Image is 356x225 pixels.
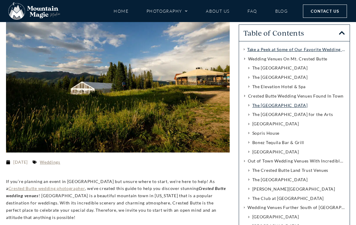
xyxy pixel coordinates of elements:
[252,83,306,90] a: The Elevation Hotel & Spa
[252,176,308,183] a: The [GEOGRAPHIC_DATA]
[252,64,308,72] a: The [GEOGRAPHIC_DATA]
[252,120,299,127] a: [GEOGRAPHIC_DATA]
[40,159,60,165] a: Weddings
[247,46,345,53] a: Take a Peek at Some of Our Favorite Wedding Venues in [GEOGRAPHIC_DATA]!
[247,6,257,16] a: FAQ
[8,186,85,191] a: Crested Butte wedding photographer
[114,6,288,16] nav: Menu
[252,111,333,118] a: The [GEOGRAPHIC_DATA] for the Arts
[8,2,60,20] img: Mountain Magic Media photography logo Crested Butte Photographer
[13,159,28,165] time: [DATE]
[146,6,188,16] a: Photography
[252,74,308,81] a: The [GEOGRAPHIC_DATA]
[248,92,344,100] a: Crested Butte Wedding Venues Found In Town
[275,6,288,16] a: Blog
[252,102,308,109] a: The [GEOGRAPHIC_DATA]
[248,55,328,63] a: Wedding Venues On Mt. Crested Butte
[252,213,299,220] a: [GEOGRAPHIC_DATA]
[311,8,339,14] span: Contact Us
[6,178,230,221] p: If you’re planning an event in [GEOGRAPHIC_DATA] but unsure where to start, we’re here to help! A...
[252,195,324,202] a: The Club at [GEOGRAPHIC_DATA]
[252,185,335,193] a: [PERSON_NAME][GEOGRAPHIC_DATA]
[114,6,128,16] a: Home
[252,167,329,174] a: The Crested Butte Land Trust Venues
[206,6,229,16] a: About Us
[244,29,339,37] h3: Table of Contents
[252,130,279,137] a: Sopris House
[339,30,345,36] div: Close table of contents
[252,148,299,156] a: [GEOGRAPHIC_DATA]
[252,139,304,146] a: Bonez Tequila Bar & Grill
[303,5,347,18] a: Contact Us
[6,3,230,153] img: Umbrella Bar Ten Peaks Crested Butte photographer Gunnison photographers Colorado photography - p...
[248,157,345,165] a: Out of Town Wedding Venues With Incredible Views
[247,204,345,211] a: Wedding Venues Further South of [GEOGRAPHIC_DATA]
